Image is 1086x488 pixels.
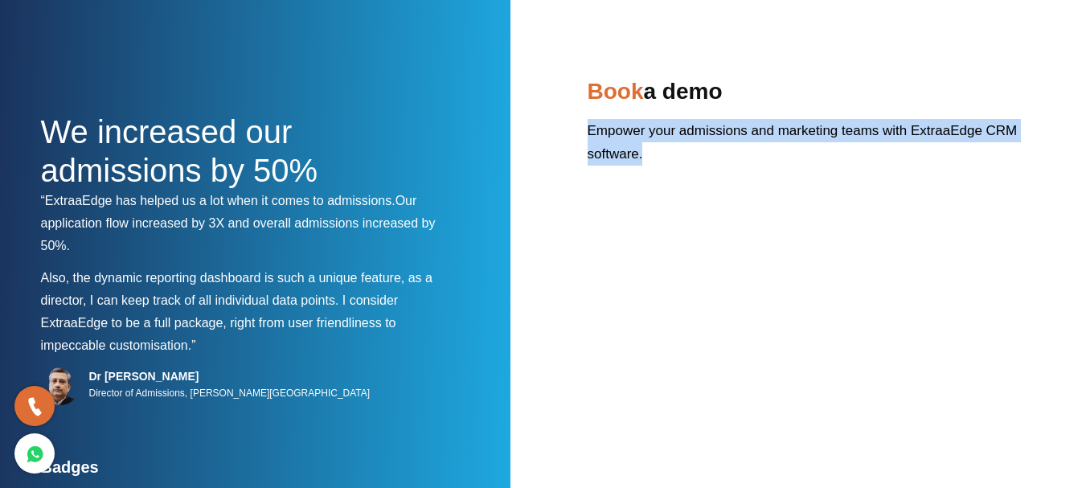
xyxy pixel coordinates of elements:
h5: Dr [PERSON_NAME] [89,369,371,383]
span: Our application flow increased by 3X and overall admissions increased by 50%. [41,194,436,252]
h2: a demo [588,72,1046,119]
p: Empower your admissions and marketing teams with ExtraaEdge CRM software. [588,119,1046,178]
span: Book [588,79,644,104]
span: Also, the dynamic reporting dashboard is such a unique feature, as a director, I can keep track o... [41,271,432,307]
span: “ExtraaEdge has helped us a lot when it comes to admissions. [41,194,395,207]
p: Director of Admissions, [PERSON_NAME][GEOGRAPHIC_DATA] [89,383,371,403]
h4: Badges [41,457,451,486]
span: We increased our admissions by 50% [41,114,318,188]
span: I consider ExtraaEdge to be a full package, right from user friendliness to impeccable customisat... [41,293,399,352]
